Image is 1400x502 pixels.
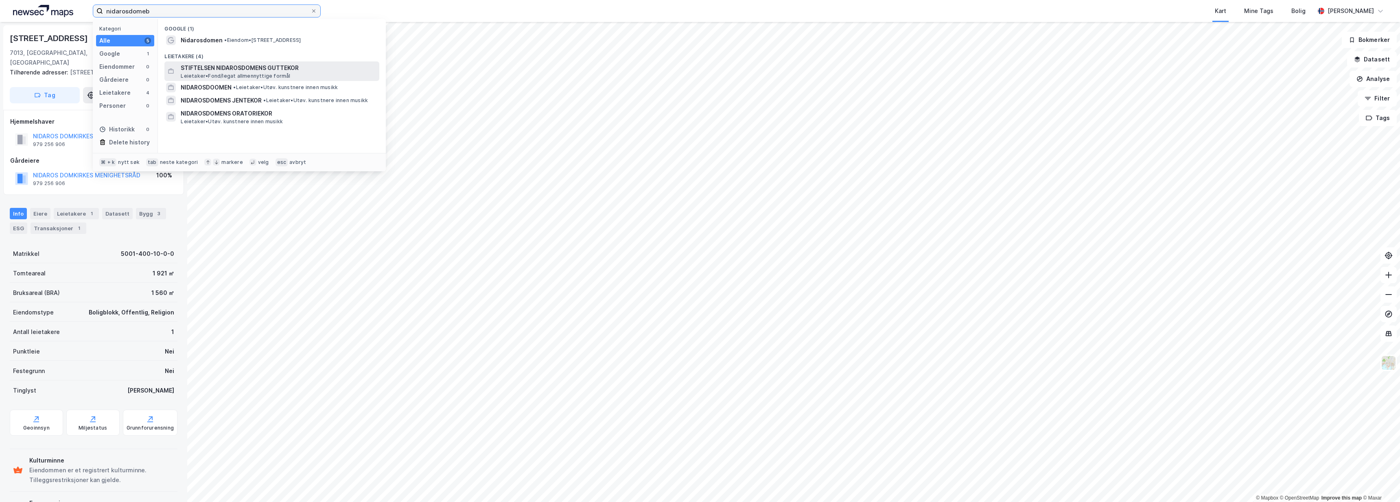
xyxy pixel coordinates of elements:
[1347,51,1397,68] button: Datasett
[155,210,163,218] div: 3
[99,88,131,98] div: Leietakere
[181,118,283,125] span: Leietaker • Utøv. kunstnere innen musikk
[103,5,311,17] input: Søk på adresse, matrikkel, gårdeiere, leietakere eller personer
[10,117,177,127] div: Hjemmelshaver
[102,208,133,219] div: Datasett
[89,308,174,317] div: Boligblokk, Offentlig, Religion
[1328,6,1374,16] div: [PERSON_NAME]
[10,223,27,234] div: ESG
[10,87,80,103] button: Tag
[13,386,36,395] div: Tinglyst
[233,84,236,90] span: •
[144,50,151,57] div: 1
[1359,463,1400,502] div: Kontrollprogram for chat
[144,103,151,109] div: 0
[160,159,198,166] div: neste kategori
[233,84,338,91] span: Leietaker • Utøv. kunstnere innen musikk
[181,109,376,118] span: NIDAROSDOMENS ORATORIEKOR
[30,208,50,219] div: Eiere
[146,158,158,166] div: tab
[99,62,135,72] div: Eiendommer
[263,97,368,104] span: Leietaker • Utøv. kunstnere innen musikk
[1359,463,1400,502] iframe: Chat Widget
[136,208,166,219] div: Bygg
[144,37,151,44] div: 5
[1321,495,1362,501] a: Improve this map
[181,63,376,73] span: STIFTELSEN NIDAROSDOMENS GUTTEKOR
[221,159,243,166] div: markere
[13,347,40,356] div: Punktleie
[99,158,116,166] div: ⌘ + k
[79,425,107,431] div: Miljøstatus
[10,32,90,45] div: [STREET_ADDRESS]
[181,96,262,105] span: NIDAROSDOMENS JENTEKOR
[276,158,288,166] div: esc
[29,456,174,465] div: Kulturminne
[13,308,54,317] div: Eiendomstype
[121,249,174,259] div: 5001-400-10-0-0
[171,327,174,337] div: 1
[31,223,86,234] div: Transaksjoner
[23,425,50,431] div: Geoinnsyn
[13,327,60,337] div: Antall leietakere
[181,83,232,92] span: NIDAROSDOOMEN
[224,37,227,43] span: •
[87,210,96,218] div: 1
[13,288,60,298] div: Bruksareal (BRA)
[1256,495,1278,501] a: Mapbox
[99,36,110,46] div: Alle
[1215,6,1226,16] div: Kart
[99,101,126,111] div: Personer
[158,19,386,34] div: Google (1)
[181,35,223,45] span: Nidarosdomen
[1350,71,1397,87] button: Analyse
[33,180,65,187] div: 979 256 906
[33,141,65,148] div: 979 256 906
[144,126,151,133] div: 0
[224,37,301,44] span: Eiendom • [STREET_ADDRESS]
[263,97,266,103] span: •
[54,208,99,219] div: Leietakere
[10,68,171,77] div: [STREET_ADDRESS]
[109,138,150,147] div: Delete history
[29,465,174,485] div: Eiendommen er et registrert kulturminne. Tilleggsrestriksjoner kan gjelde.
[181,73,290,79] span: Leietaker • Fond/legat allmennyttige formål
[10,156,177,166] div: Gårdeiere
[156,170,172,180] div: 100%
[144,63,151,70] div: 0
[144,89,151,96] div: 4
[99,26,154,32] div: Kategori
[258,159,269,166] div: velg
[118,159,140,166] div: nytt søk
[1381,355,1396,371] img: Z
[10,69,70,76] span: Tilhørende adresser:
[99,49,120,59] div: Google
[158,47,386,61] div: Leietakere (4)
[13,366,45,376] div: Festegrunn
[13,268,46,278] div: Tomteareal
[1342,32,1397,48] button: Bokmerker
[151,288,174,298] div: 1 560 ㎡
[1280,495,1319,501] a: OpenStreetMap
[1358,90,1397,107] button: Filter
[165,366,174,376] div: Nei
[10,208,27,219] div: Info
[144,76,151,83] div: 0
[75,224,83,232] div: 1
[127,386,174,395] div: [PERSON_NAME]
[1359,110,1397,126] button: Tags
[99,75,129,85] div: Gårdeiere
[99,124,135,134] div: Historikk
[1244,6,1273,16] div: Mine Tags
[10,48,114,68] div: 7013, [GEOGRAPHIC_DATA], [GEOGRAPHIC_DATA]
[165,347,174,356] div: Nei
[289,159,306,166] div: avbryt
[153,268,174,278] div: 1 921 ㎡
[127,425,174,431] div: Grunnforurensning
[13,5,73,17] img: logo.a4113a55bc3d86da70a041830d287a7e.svg
[13,249,39,259] div: Matrikkel
[1291,6,1306,16] div: Bolig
